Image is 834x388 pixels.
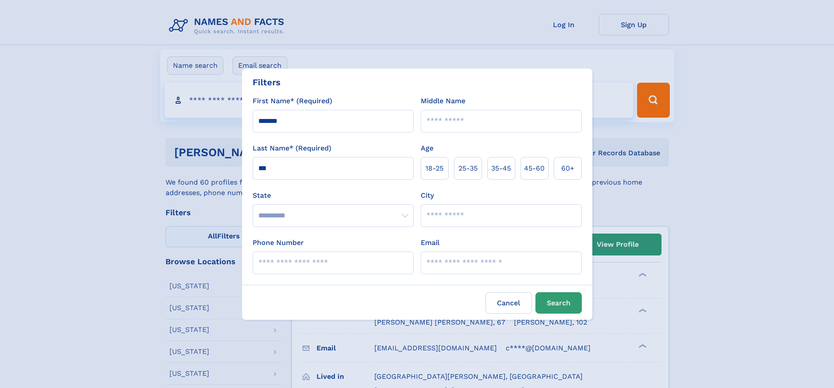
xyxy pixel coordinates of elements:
label: Age [421,143,433,154]
label: Email [421,238,440,248]
label: Last Name* (Required) [253,143,331,154]
span: 18‑25 [426,163,443,174]
label: Cancel [486,292,532,314]
span: 45‑60 [524,163,545,174]
label: State [253,190,414,201]
span: 35‑45 [491,163,511,174]
button: Search [535,292,582,314]
label: Phone Number [253,238,304,248]
label: Middle Name [421,96,465,106]
label: First Name* (Required) [253,96,332,106]
span: 60+ [561,163,574,174]
div: Filters [253,76,281,89]
label: City [421,190,434,201]
span: 25‑35 [458,163,478,174]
